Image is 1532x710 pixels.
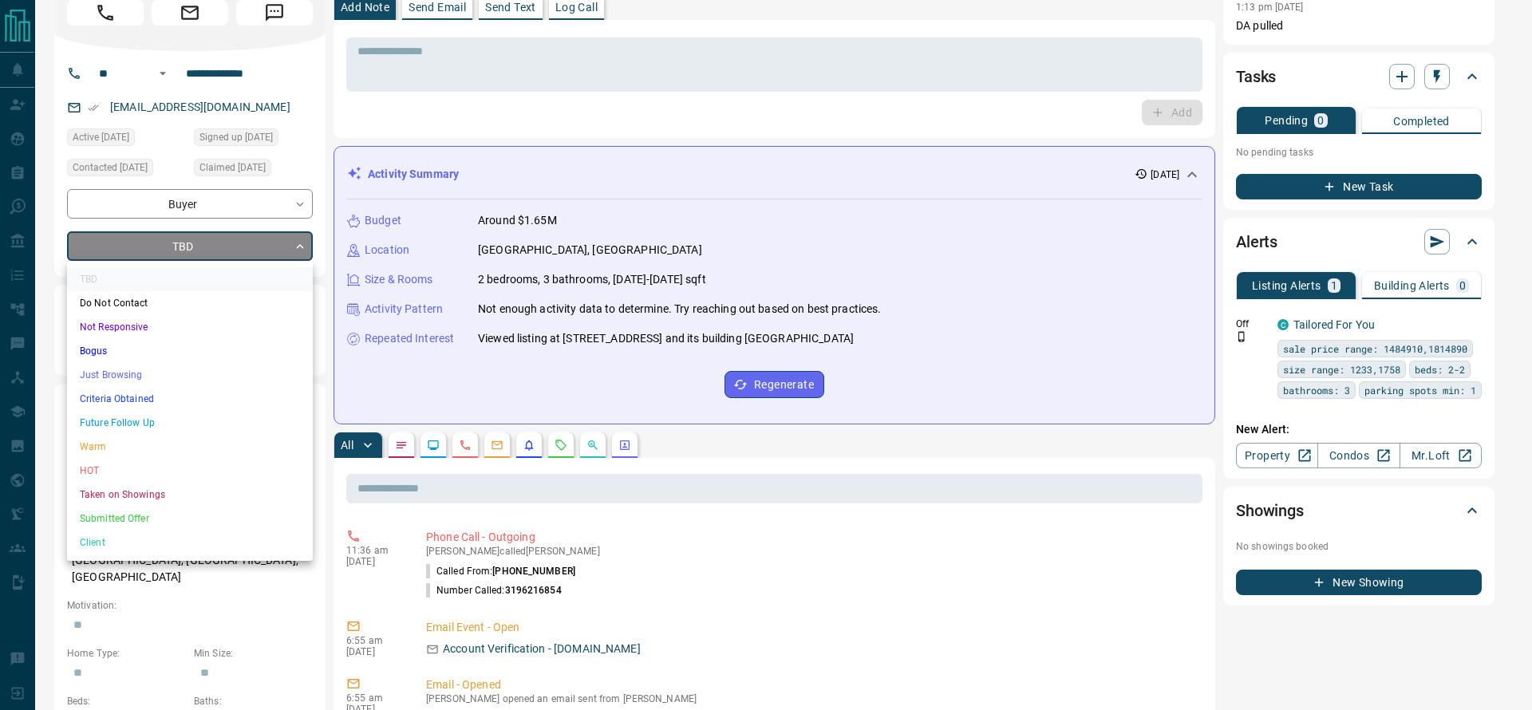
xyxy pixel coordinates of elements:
li: Future Follow Up [67,411,313,435]
li: Criteria Obtained [67,387,313,411]
li: Bogus [67,339,313,363]
li: Taken on Showings [67,483,313,507]
li: Submitted Offer [67,507,313,531]
li: Not Responsive [67,315,313,339]
li: Warm [67,435,313,459]
li: Client [67,531,313,554]
li: Do Not Contact [67,291,313,315]
li: HOT [67,459,313,483]
li: Just Browsing [67,363,313,387]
